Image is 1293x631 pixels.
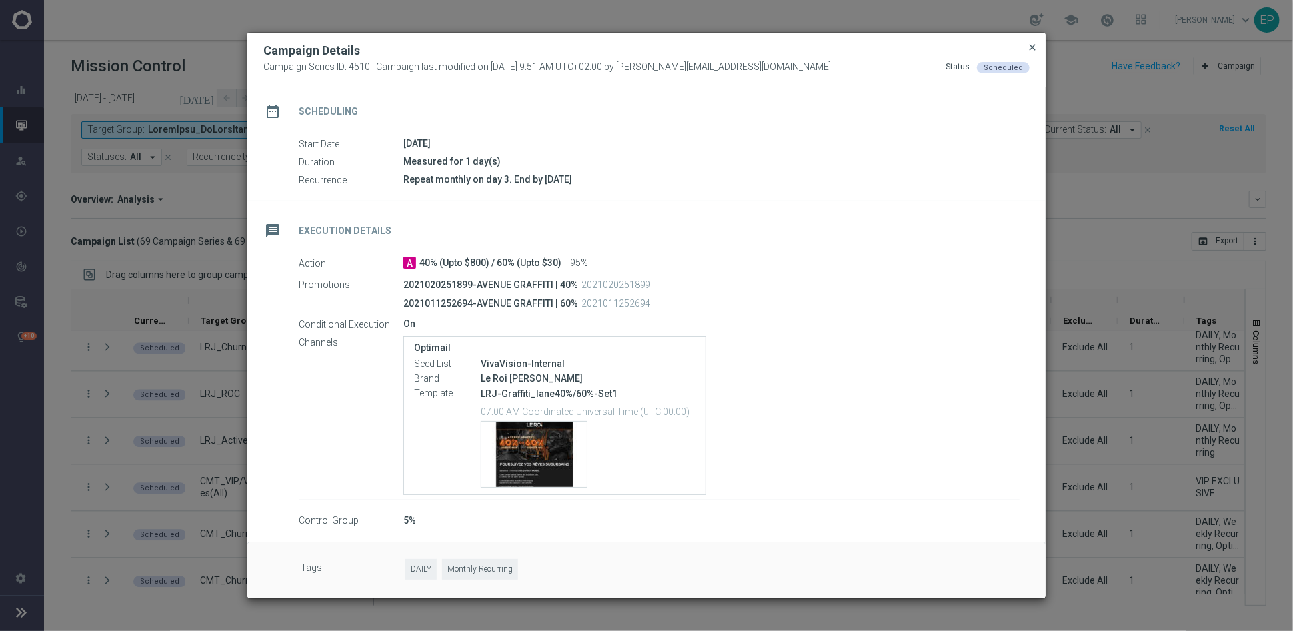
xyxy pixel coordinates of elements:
[299,138,403,150] label: Start Date
[403,173,1020,186] div: Repeat monthly on day 3. End by [DATE]
[403,514,1020,527] div: 5%
[481,372,696,385] div: Le Roi [PERSON_NAME]
[299,174,403,186] label: Recurrence
[414,373,481,385] label: Brand
[403,257,416,269] span: A
[570,257,588,269] span: 95%
[405,559,437,580] span: DAILY
[263,43,360,59] h2: Campaign Details
[299,225,391,237] h2: Execution Details
[419,257,561,269] span: 40% (Upto $800) / 60% (Upto $30)
[299,336,403,348] label: Channels
[481,404,696,418] p: 07:00 AM Coordinated Universal Time (UTC 00:00)
[481,357,696,370] div: VivaVision-Internal
[414,342,696,354] label: Optimail
[299,318,403,330] label: Conditional Execution
[403,317,1020,330] div: On
[261,99,285,123] i: date_range
[299,156,403,168] label: Duration
[581,279,650,291] p: 2021020251899
[481,388,696,400] p: LRJ-Graffiti_lane40%/60%-Set1
[403,155,1020,168] div: Measured for 1 day(s)
[403,137,1020,150] div: [DATE]
[581,297,650,309] p: 2021011252694
[946,61,972,73] div: Status:
[261,219,285,243] i: message
[984,63,1023,72] span: Scheduled
[1027,42,1038,53] span: close
[299,515,403,527] label: Control Group
[403,279,578,291] p: 2021020251899-AVENUE GRAFFITI | 40%
[403,297,578,309] p: 2021011252694-AVENUE GRAFFITI | 60%
[301,559,405,580] label: Tags
[414,358,481,370] label: Seed List
[977,61,1030,72] colored-tag: Scheduled
[442,559,518,580] span: Monthly Recurring
[299,257,403,269] label: Action
[414,388,481,400] label: Template
[299,279,403,291] label: Promotions
[299,105,358,118] h2: Scheduling
[263,61,831,73] span: Campaign Series ID: 4510 | Campaign last modified on [DATE] 9:51 AM UTC+02:00 by [PERSON_NAME][EM...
